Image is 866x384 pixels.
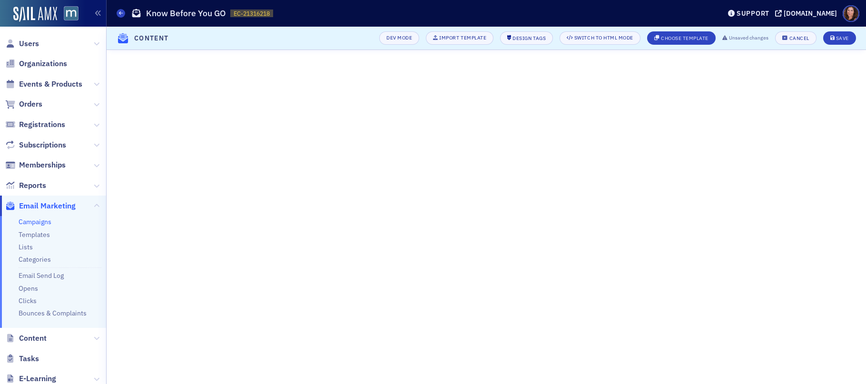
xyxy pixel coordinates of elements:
span: Reports [19,180,46,191]
button: Import Template [426,31,493,45]
div: Cancel [789,36,809,41]
a: Memberships [5,160,66,170]
a: Email Marketing [5,201,76,211]
div: Save [836,36,849,41]
a: E-Learning [5,374,56,384]
img: SailAMX [13,7,57,22]
span: Users [19,39,39,49]
h4: Content [134,33,169,43]
div: Choose Template [661,36,709,41]
a: Categories [19,255,51,264]
button: Save [823,31,856,45]
span: Content [19,333,47,344]
button: [DOMAIN_NAME] [775,10,840,17]
iframe: To enrich screen reader interactions, please activate Accessibility in Grammarly extension settings [107,50,866,384]
span: Unsaved changes [729,34,768,42]
span: Organizations [19,59,67,69]
div: Import Template [439,35,486,40]
a: Subscriptions [5,140,66,150]
div: [DOMAIN_NAME] [784,9,837,18]
a: Events & Products [5,79,82,89]
a: Registrations [5,119,65,130]
span: E-Learning [19,374,56,384]
button: Choose Template [647,31,716,45]
span: Events & Products [19,79,82,89]
a: Bounces & Complaints [19,309,87,317]
span: Memberships [19,160,66,170]
img: SailAMX [64,6,79,21]
button: Dev Mode [379,31,419,45]
span: Email Marketing [19,201,76,211]
h1: Know Before You GO [146,8,226,19]
a: Email Send Log [19,271,64,280]
span: Profile [843,5,859,22]
a: View Homepage [57,6,79,22]
span: Tasks [19,354,39,364]
a: Reports [5,180,46,191]
span: EC-21316218 [234,10,270,18]
button: Design Tags [500,31,553,45]
div: Design Tags [512,36,546,41]
a: Clicks [19,296,37,305]
button: Cancel [775,31,816,45]
div: Switch to HTML Mode [574,35,633,40]
a: Opens [19,284,38,293]
div: Support [737,9,769,18]
a: Campaigns [19,217,51,226]
a: Organizations [5,59,67,69]
button: Switch to HTML Mode [560,31,640,45]
span: Registrations [19,119,65,130]
a: Content [5,333,47,344]
span: Subscriptions [19,140,66,150]
a: Orders [5,99,42,109]
a: Lists [19,243,33,251]
span: Orders [19,99,42,109]
a: Templates [19,230,50,239]
a: Users [5,39,39,49]
a: Tasks [5,354,39,364]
